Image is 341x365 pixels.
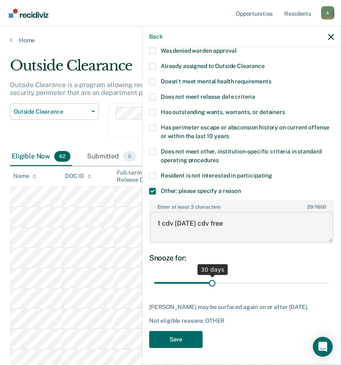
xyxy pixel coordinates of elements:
span: Does not meet other, institution-specific criteria in standard operating procedures [161,148,322,163]
label: Enter at least 3 characters [150,201,333,210]
span: Already assigned to Outside Clearance [161,63,265,69]
div: Not eligible reasons: OTHER [149,317,334,324]
span: 0 [123,151,136,162]
div: Eligible Now [10,148,72,166]
a: Home [10,36,331,44]
button: Save [149,331,203,348]
p: Outside Clearance is a program allowing residents to work on assignments located outside the secu... [10,81,307,97]
span: Has perimeter escape or absconsion history on current offense or within the last 10 years [161,124,329,139]
button: Profile dropdown button [321,6,334,19]
span: / 1600 [307,204,326,210]
div: Snooze for: [149,253,334,263]
div: DOC ID [65,173,92,180]
span: Does not meet release date criteria [161,93,255,100]
span: Outside Clearance [14,108,88,115]
div: [PERSON_NAME] may be surfaced again on or after [DATE]. [149,304,334,311]
div: 30 days [198,264,228,275]
span: Other: please specify a reason [161,187,241,194]
span: Has outstanding wants, warrants, or detainers [161,109,285,115]
span: Resident is not interested in participating [161,172,272,179]
textarea: 1 cdv [DATE] cdv free [150,212,333,243]
span: 29 [307,204,313,210]
span: 62 [54,151,70,162]
img: Recidiviz [9,9,48,18]
button: Back [149,33,162,40]
div: A [321,6,334,19]
div: Open Intercom Messenger [313,337,333,357]
div: Submitted [85,148,138,166]
div: Name [13,173,36,180]
span: Doesn't meet mental health requirements [161,78,271,85]
span: Was denied warden approval [161,47,236,54]
div: Full-term Release Date [117,169,162,183]
div: Outside Clearance [10,57,317,81]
